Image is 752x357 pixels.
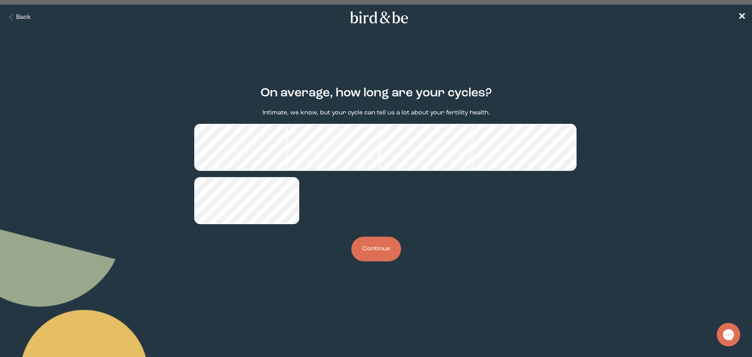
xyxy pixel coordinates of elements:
[738,13,746,22] span: ✕
[713,320,744,349] iframe: Gorgias live chat messenger
[351,237,401,261] button: Continue
[262,109,490,118] p: Intimate, we know, but your cycle can tell us a lot about your fertility health.
[738,11,746,24] a: ✕
[260,84,492,102] h2: On average, how long are your cycles?
[6,13,31,22] button: Back Button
